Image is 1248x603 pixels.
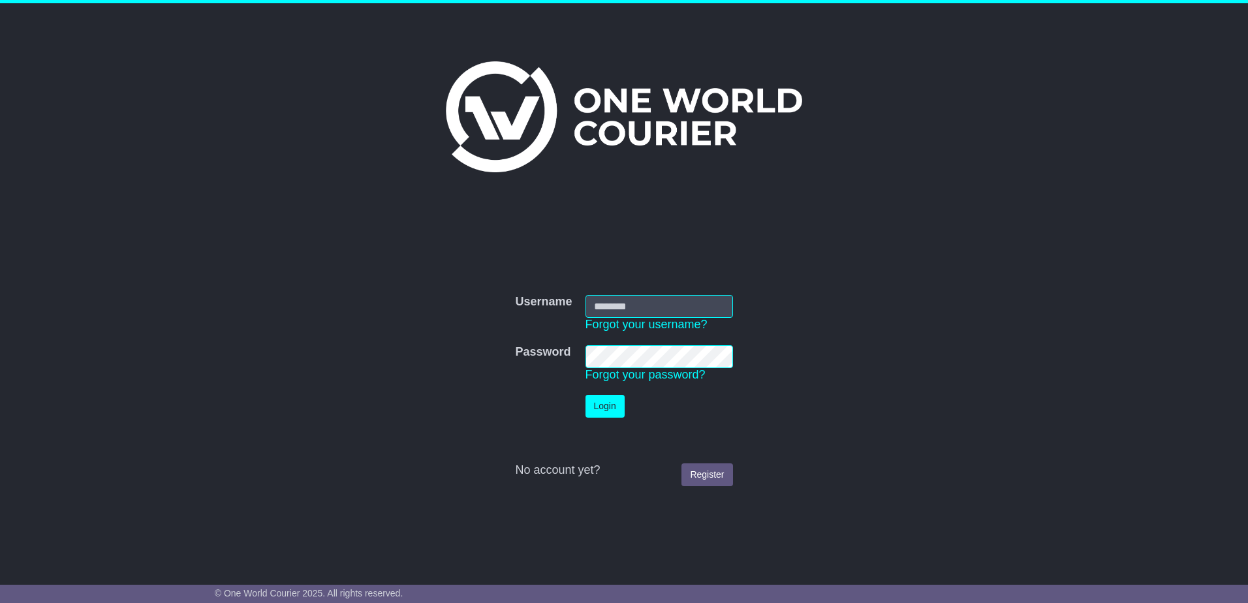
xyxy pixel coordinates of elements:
a: Forgot your password? [585,368,706,381]
a: Register [681,463,732,486]
div: No account yet? [515,463,732,478]
label: Username [515,295,572,309]
a: Forgot your username? [585,318,708,331]
span: © One World Courier 2025. All rights reserved. [215,588,403,598]
img: One World [446,61,802,172]
label: Password [515,345,570,360]
button: Login [585,395,625,418]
